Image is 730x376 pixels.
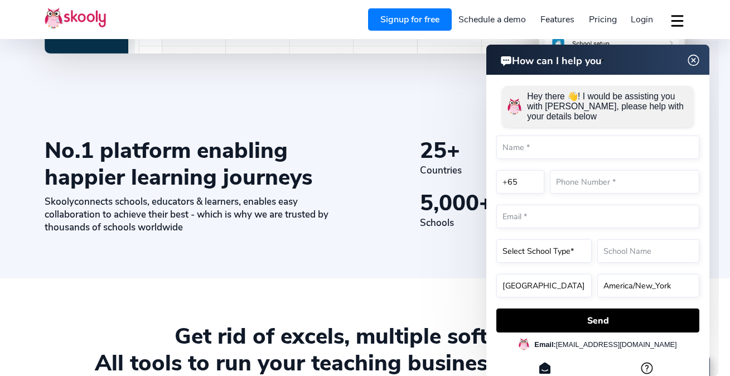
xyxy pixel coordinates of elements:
[45,323,685,350] div: Get rid of excels, multiple softwares.
[623,11,660,28] a: Login
[582,11,624,28] a: Pricing
[589,13,617,26] span: Pricing
[45,195,74,208] span: Skooly
[45,7,106,29] img: Skooly
[631,13,653,26] span: Login
[45,195,340,234] div: connects schools, educators & learners, enables easy collaboration to achieve their best - which ...
[452,11,534,28] a: Schedule a demo
[669,8,685,33] button: dropdown menu
[533,11,582,28] a: Features
[368,8,452,31] a: Signup for free
[45,137,340,191] div: No.1 platform enabling happier learning journeys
